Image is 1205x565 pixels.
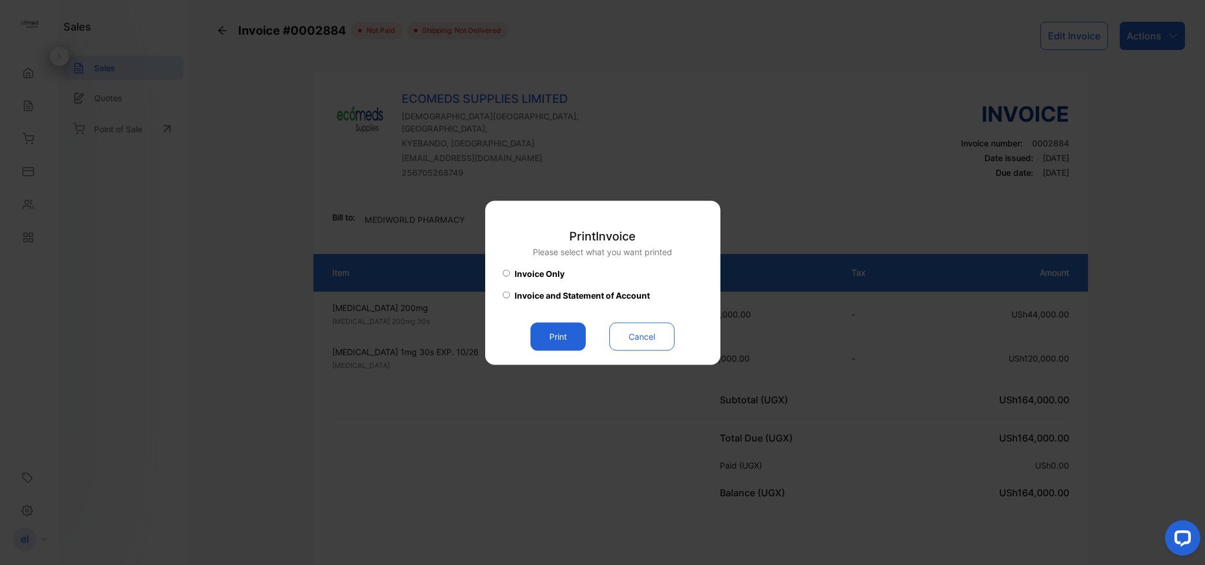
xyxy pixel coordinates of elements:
[515,289,650,301] span: Invoice and Statement of Account
[515,267,565,279] span: Invoice Only
[530,322,586,350] button: Print
[609,322,675,350] button: Cancel
[533,227,672,245] p: Print Invoice
[533,245,672,258] p: Please select what you want printed
[1156,516,1205,565] iframe: LiveChat chat widget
